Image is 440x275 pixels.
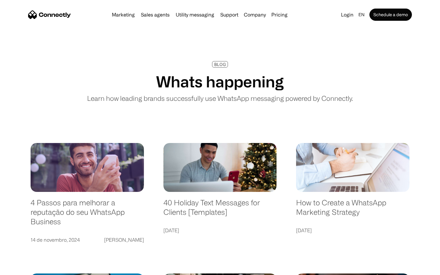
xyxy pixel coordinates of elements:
a: Support [218,12,241,17]
a: 40 Holiday Text Messages for Clients [Templates] [163,198,277,223]
h1: Whats happening [156,72,284,91]
div: [PERSON_NAME] [104,236,144,244]
div: BLOG [214,62,226,67]
div: en [358,10,365,19]
aside: Language selected: English [6,264,37,273]
ul: Language list [12,264,37,273]
a: Pricing [269,12,290,17]
p: Learn how leading brands successfully use WhatsApp messaging powered by Connectly. [87,93,353,103]
a: Sales agents [138,12,172,17]
div: [DATE] [163,226,179,235]
a: Login [339,10,356,19]
div: Company [244,10,266,19]
div: [DATE] [296,226,312,235]
a: Utility messaging [173,12,217,17]
a: Schedule a demo [369,9,412,21]
a: 4 Passos para melhorar a reputação do seu WhatsApp Business [31,198,144,232]
a: Marketing [109,12,137,17]
div: 14 de novembro, 2024 [31,236,80,244]
a: How to Create a WhatsApp Marketing Strategy [296,198,409,223]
